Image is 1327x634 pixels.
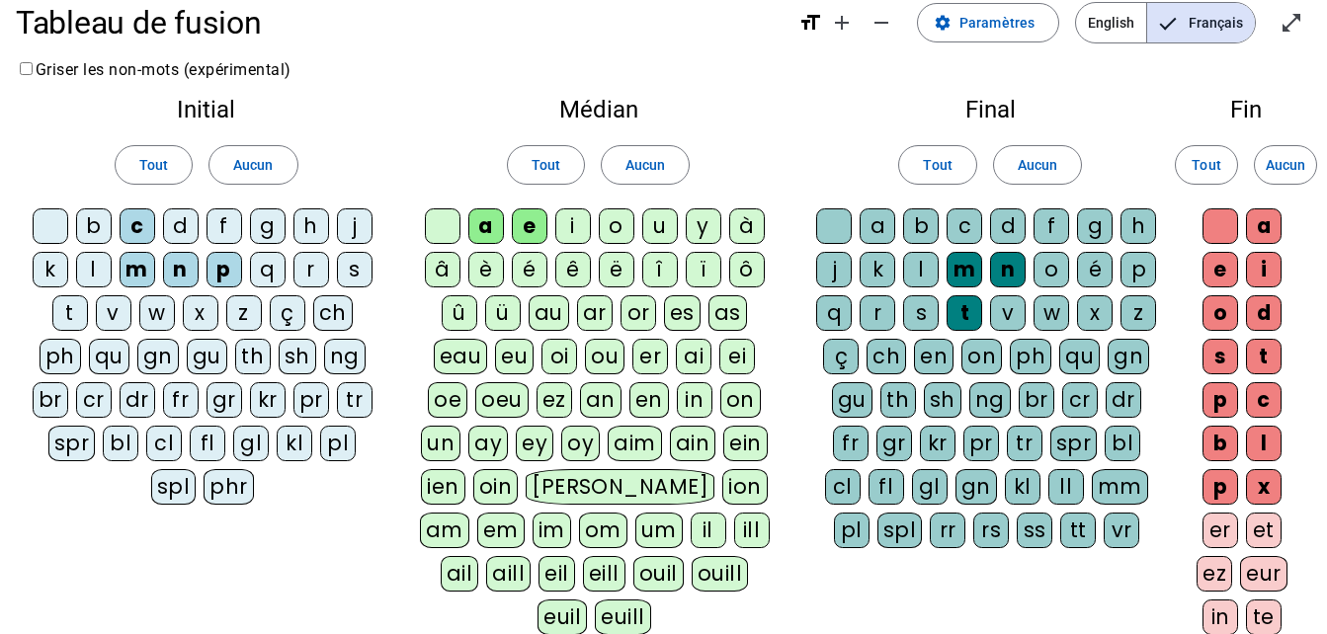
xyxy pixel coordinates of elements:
div: oeu [475,382,529,418]
button: Aucun [208,145,297,185]
div: j [337,208,373,244]
div: ô [729,252,765,287]
div: é [1077,252,1113,287]
span: Tout [139,153,168,177]
div: p [1203,382,1238,418]
div: tt [1060,513,1096,548]
div: ss [1017,513,1052,548]
div: eau [434,339,488,374]
div: l [903,252,939,287]
button: Paramètres [917,3,1059,42]
div: en [629,382,669,418]
div: k [33,252,68,287]
div: pr [963,426,999,461]
div: on [961,339,1002,374]
div: ouill [692,556,748,592]
button: Aucun [1254,145,1317,185]
div: eill [583,556,625,592]
div: ai [676,339,711,374]
div: s [1203,339,1238,374]
div: l [1246,426,1282,461]
div: th [235,339,271,374]
button: Aucun [993,145,1082,185]
div: y [686,208,721,244]
div: z [1120,295,1156,331]
div: e [512,208,547,244]
div: j [816,252,852,287]
div: b [76,208,112,244]
div: o [599,208,634,244]
div: d [990,208,1026,244]
div: pr [293,382,329,418]
div: w [1034,295,1069,331]
span: Aucun [625,153,665,177]
div: à [729,208,765,244]
div: v [990,295,1026,331]
div: in [677,382,712,418]
button: Entrer en plein écran [1272,3,1311,42]
div: ion [722,469,768,505]
div: as [708,295,747,331]
div: t [52,295,88,331]
div: cr [1062,382,1098,418]
div: a [468,208,504,244]
div: d [163,208,199,244]
button: Diminuer la taille de la police [862,3,901,42]
mat-icon: format_size [798,11,822,35]
h2: Initial [32,98,380,121]
span: Français [1147,3,1255,42]
div: oi [541,339,577,374]
div: i [1246,252,1282,287]
div: z [226,295,262,331]
div: bl [103,426,138,461]
div: sh [924,382,961,418]
div: ch [867,339,906,374]
label: Griser les non-mots (expérimental) [16,60,291,79]
div: k [860,252,895,287]
div: m [120,252,155,287]
input: Griser les non-mots (expérimental) [20,62,33,75]
div: fr [163,382,199,418]
div: er [1203,513,1238,548]
div: b [1203,426,1238,461]
div: th [880,382,916,418]
div: û [442,295,477,331]
div: br [33,382,68,418]
div: aill [486,556,531,592]
span: English [1076,3,1146,42]
div: rr [930,513,965,548]
div: a [1246,208,1282,244]
mat-icon: open_in_full [1280,11,1303,35]
div: om [579,513,627,548]
div: ey [516,426,553,461]
div: gl [912,469,948,505]
div: fl [869,469,904,505]
span: Aucun [1018,153,1057,177]
div: gu [832,382,872,418]
div: c [1246,382,1282,418]
div: x [1077,295,1113,331]
div: n [163,252,199,287]
div: t [1246,339,1282,374]
div: um [635,513,683,548]
div: ouil [633,556,684,592]
mat-icon: add [830,11,854,35]
button: Aucun [601,145,690,185]
div: gn [1108,339,1149,374]
div: â [425,252,460,287]
div: mm [1092,469,1148,505]
div: ç [823,339,859,374]
div: sh [279,339,316,374]
div: vr [1104,513,1139,548]
div: fl [190,426,225,461]
div: w [139,295,175,331]
div: é [512,252,547,287]
div: oin [473,469,519,505]
div: c [947,208,982,244]
div: cl [825,469,861,505]
div: on [720,382,761,418]
div: er [632,339,668,374]
div: ain [670,426,716,461]
div: oy [561,426,600,461]
div: ë [599,252,634,287]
